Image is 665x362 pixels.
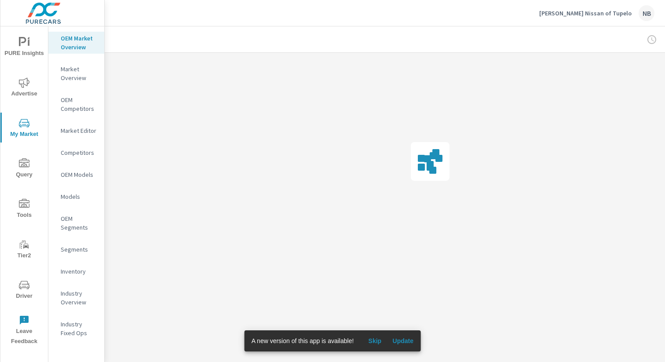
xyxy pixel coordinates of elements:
p: Models [61,192,97,201]
p: Market Editor [61,126,97,135]
p: Market Overview [61,65,97,82]
div: OEM Market Overview [48,32,104,54]
span: Leave Feedback [3,315,45,347]
div: Competitors [48,146,104,159]
p: Competitors [61,148,97,157]
p: Industry Overview [61,289,97,307]
div: Industry Fixed Ops [48,318,104,340]
p: [PERSON_NAME] Nissan of Tupelo [539,9,632,17]
p: OEM Market Overview [61,34,97,51]
div: Market Editor [48,124,104,137]
div: OEM Segments [48,212,104,234]
span: Tools [3,199,45,220]
div: Segments [48,243,104,256]
span: Advertise [3,77,45,99]
div: NB [639,5,654,21]
div: Inventory [48,265,104,278]
p: OEM Models [61,170,97,179]
div: Models [48,190,104,203]
div: nav menu [0,26,48,350]
button: Skip [361,334,389,348]
span: Tier2 [3,239,45,261]
span: Skip [364,337,385,345]
span: A new version of this app is available! [252,337,354,344]
p: OEM Segments [61,214,97,232]
p: Inventory [61,267,97,276]
div: Market Overview [48,62,104,84]
div: OEM Competitors [48,93,104,115]
p: Industry Fixed Ops [61,320,97,337]
button: Update [389,334,417,348]
span: Update [392,337,413,345]
span: My Market [3,118,45,139]
div: Industry Overview [48,287,104,309]
span: Query [3,158,45,180]
p: Segments [61,245,97,254]
div: OEM Models [48,168,104,181]
span: Driver [3,280,45,301]
p: OEM Competitors [61,95,97,113]
span: PURE Insights [3,37,45,59]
